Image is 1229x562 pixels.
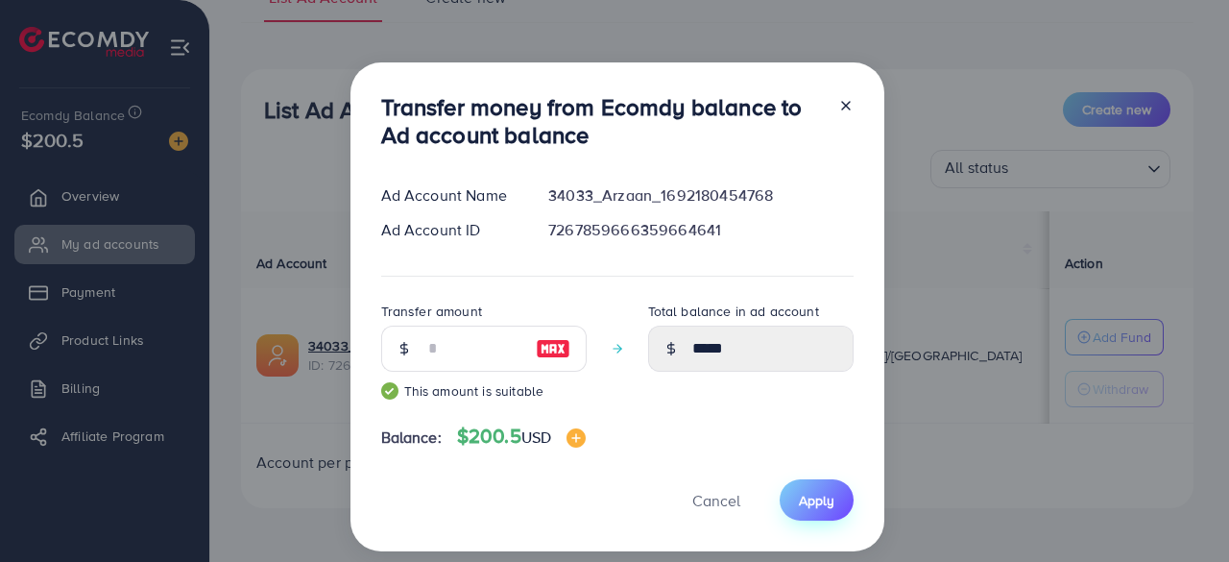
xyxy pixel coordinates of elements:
img: guide [381,382,398,400]
button: Cancel [668,479,764,521]
div: Ad Account Name [366,184,534,207]
div: 7267859666359664641 [533,219,868,241]
img: image [536,337,570,360]
span: Balance: [381,427,442,449]
div: 34033_Arzaan_1692180454768 [533,184,868,207]
iframe: Chat [1147,476,1215,548]
label: Total balance in ad account [648,302,819,321]
span: Apply [799,491,834,510]
small: This amount is suitable [381,381,587,401]
span: USD [521,427,551,448]
label: Transfer amount [381,302,482,321]
div: Ad Account ID [366,219,534,241]
button: Apply [780,479,854,521]
h4: $200.5 [457,425,586,449]
span: Cancel [692,490,740,511]
img: image [566,428,586,448]
h3: Transfer money from Ecomdy balance to Ad account balance [381,93,823,149]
